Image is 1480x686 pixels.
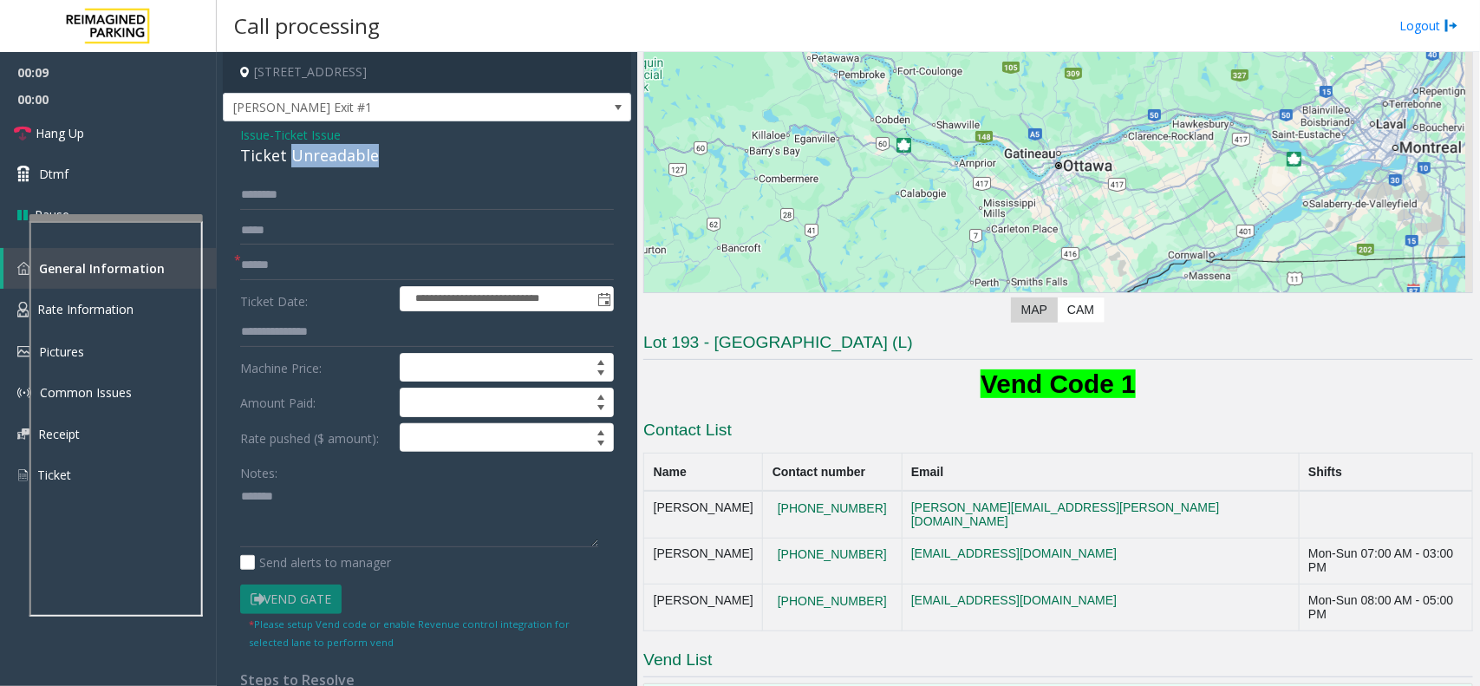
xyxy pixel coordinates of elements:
[773,501,892,517] button: [PHONE_NUMBER]
[35,206,69,224] span: Pause
[643,419,1473,447] h3: Contact List
[594,287,613,311] span: Toggle popup
[225,4,388,47] h3: Call processing
[763,454,902,492] th: Contact number
[589,354,613,368] span: Increase value
[1057,297,1105,323] label: CAM
[1399,16,1458,35] a: Logout
[1308,547,1463,575] div: Mon-Sun 07:00 AM - 03:00 PM
[1011,297,1058,323] label: Map
[589,438,613,452] span: Decrease value
[17,467,29,483] img: 'icon'
[249,617,570,649] small: Please setup Vend code or enable Revenue control integration for selected lane to perform vend
[773,547,892,563] button: [PHONE_NUMBER]
[1444,16,1458,35] img: logout
[902,454,1299,492] th: Email
[236,353,395,382] label: Machine Price:
[223,52,631,93] h4: [STREET_ADDRESS]
[240,126,270,144] span: Issue
[17,428,29,440] img: 'icon'
[240,585,342,614] button: Vend Gate
[589,402,613,416] span: Decrease value
[240,144,614,167] div: Ticket Unreadable
[773,594,892,610] button: [PHONE_NUMBER]
[17,346,30,357] img: 'icon'
[17,262,30,275] img: 'icon'
[240,458,277,482] label: Notes:
[39,165,68,183] span: Dtmf
[1308,594,1463,622] div: Mon-Sun 08:00 AM - 05:00 PM
[643,331,1473,360] h3: Lot 193 - [GEOGRAPHIC_DATA] (L)
[644,454,763,492] th: Name
[36,124,84,142] span: Hang Up
[589,424,613,438] span: Increase value
[911,593,1117,607] a: [EMAIL_ADDRESS][DOMAIN_NAME]
[3,248,217,289] a: General Information
[1047,134,1070,167] div: 407 Laurier Avenue West, Ottawa, ON
[236,286,395,312] label: Ticket Date:
[274,126,341,144] span: Ticket Issue
[911,546,1117,560] a: [EMAIL_ADDRESS][DOMAIN_NAME]
[1299,454,1472,492] th: Shifts
[589,389,613,402] span: Increase value
[981,369,1136,398] b: Vend Code 1
[236,388,395,417] label: Amount Paid:
[224,94,549,121] span: [PERSON_NAME] Exit #1
[17,386,31,400] img: 'icon'
[644,491,763,538] td: [PERSON_NAME]
[17,302,29,317] img: 'icon'
[270,127,341,143] span: -
[240,553,391,572] label: Send alerts to manager
[643,649,1473,677] h3: Vend List
[644,538,763,585] td: [PERSON_NAME]
[236,423,395,453] label: Rate pushed ($ amount):
[589,368,613,382] span: Decrease value
[644,585,763,631] td: [PERSON_NAME]
[911,500,1220,528] a: [PERSON_NAME][EMAIL_ADDRESS][PERSON_NAME][DOMAIN_NAME]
